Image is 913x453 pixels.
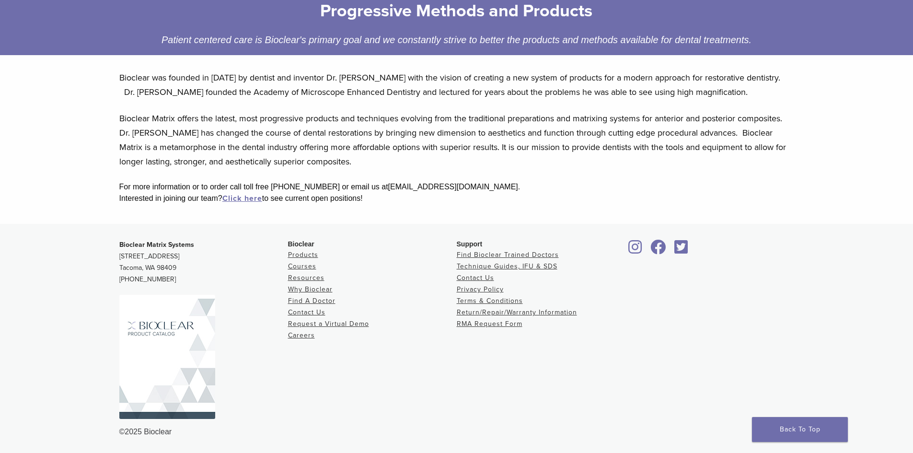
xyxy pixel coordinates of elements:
[288,251,318,259] a: Products
[119,241,194,249] strong: Bioclear Matrix Systems
[119,295,215,419] img: Bioclear
[457,262,557,270] a: Technique Guides, IFU & SDS
[671,245,692,255] a: Bioclear
[119,193,794,204] div: Interested in joining our team? to see current open positions!
[119,426,794,438] div: ©2025 Bioclear
[288,331,315,339] a: Careers
[457,297,523,305] a: Terms & Conditions
[288,297,335,305] a: Find A Doctor
[152,32,761,47] div: Patient centered care is Bioclear's primary goal and we constantly strive to better the products ...
[457,308,577,316] a: Return/Repair/Warranty Information
[457,251,559,259] a: Find Bioclear Trained Doctors
[288,320,369,328] a: Request a Virtual Demo
[647,245,670,255] a: Bioclear
[119,239,288,285] p: [STREET_ADDRESS] Tacoma, WA 98409 [PHONE_NUMBER]
[288,240,314,248] span: Bioclear
[288,262,316,270] a: Courses
[457,285,504,293] a: Privacy Policy
[625,245,646,255] a: Bioclear
[288,308,325,316] a: Contact Us
[288,274,324,282] a: Resources
[119,111,794,169] p: Bioclear Matrix offers the latest, most progressive products and techniques evolving from the tra...
[752,417,848,442] a: Back To Top
[457,240,483,248] span: Support
[288,285,333,293] a: Why Bioclear
[119,181,794,193] div: For more information or to order call toll free [PHONE_NUMBER] or email us at [EMAIL_ADDRESS][DOM...
[457,274,494,282] a: Contact Us
[457,320,522,328] a: RMA Request Form
[119,70,794,99] p: Bioclear was founded in [DATE] by dentist and inventor Dr. [PERSON_NAME] with the vision of creat...
[222,194,262,203] a: Click here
